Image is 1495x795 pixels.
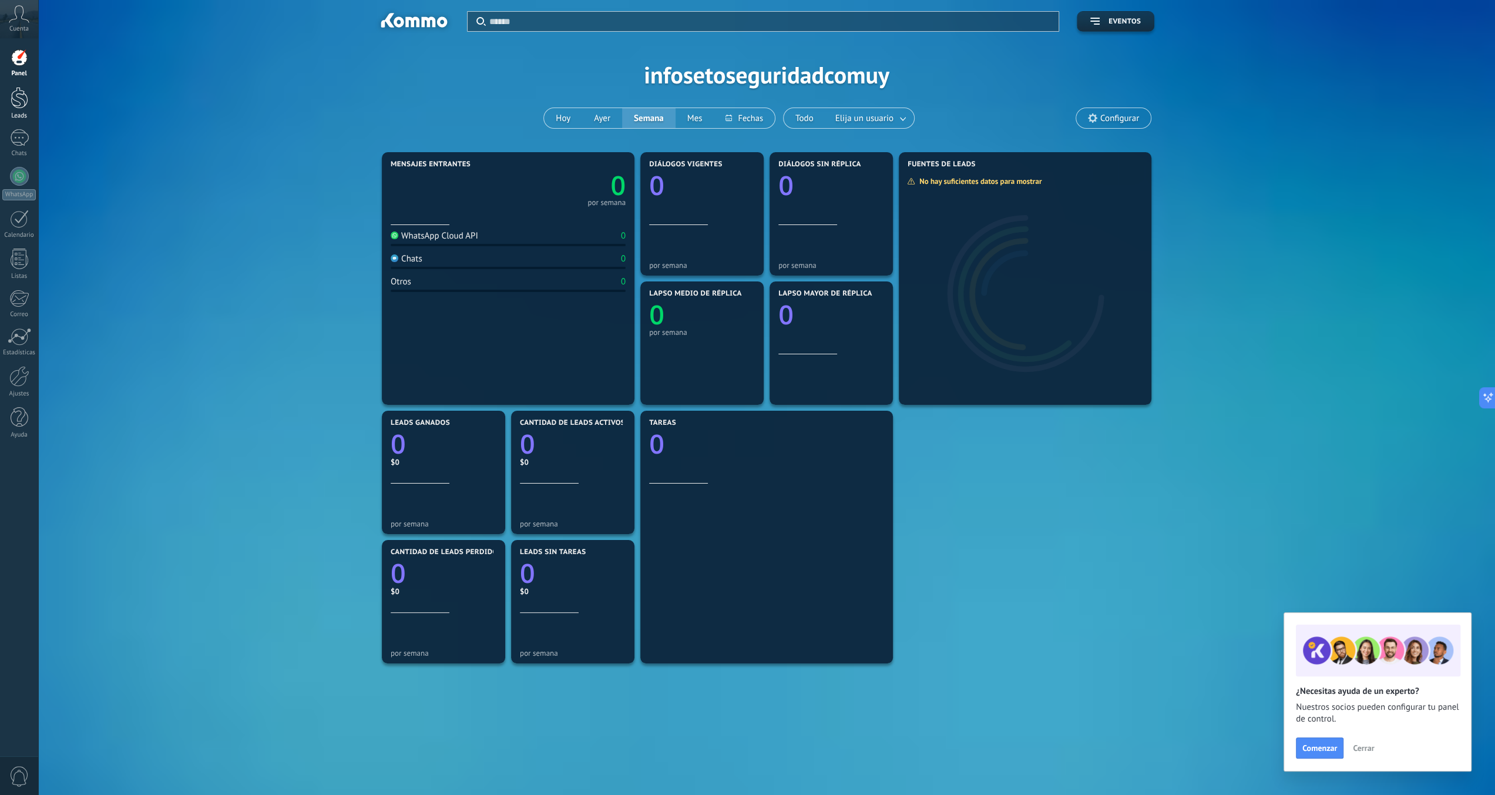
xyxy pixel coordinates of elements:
div: por semana [391,519,496,528]
div: Otros [391,276,411,287]
div: por semana [391,649,496,658]
div: Chats [2,150,36,157]
div: 0 [621,230,626,241]
text: 0 [649,167,664,203]
div: WhatsApp [2,189,36,200]
text: 0 [649,426,664,462]
button: Elija un usuario [825,108,914,128]
text: 0 [391,555,406,591]
span: Leads ganados [391,419,450,427]
text: 0 [649,297,664,333]
button: Hoy [544,108,582,128]
a: 0 [391,426,496,462]
div: por semana [649,328,755,337]
div: por semana [520,519,626,528]
button: Ayer [582,108,622,128]
button: Eventos [1077,11,1154,32]
div: por semana [649,261,755,270]
div: No hay suficientes datos para mostrar [907,176,1050,186]
text: 0 [520,555,535,591]
a: 0 [391,555,496,591]
div: $0 [520,586,626,596]
span: Cantidad de leads activos [520,419,625,427]
a: 0 [520,426,626,462]
a: 0 [508,167,626,203]
span: Configurar [1100,113,1139,123]
div: Ajustes [2,390,36,398]
span: Comenzar [1302,744,1337,752]
a: 0 [520,555,626,591]
span: Nuestros socios pueden configurar tu panel de control. [1296,702,1459,725]
div: $0 [391,586,496,596]
div: Ayuda [2,431,36,439]
span: Cerrar [1353,744,1374,752]
div: Estadísticas [2,349,36,357]
div: Leads [2,112,36,120]
span: Cuenta [9,25,29,33]
span: Fuentes de leads [908,160,976,169]
div: por semana [520,649,626,658]
span: Tareas [649,419,676,427]
span: Diálogos sin réplica [778,160,861,169]
a: 0 [649,426,884,462]
div: Calendario [2,232,36,239]
h2: ¿Necesitas ayuda de un experto? [1296,686,1459,697]
span: Cantidad de leads perdidos [391,548,502,556]
text: 0 [520,426,535,462]
button: Comenzar [1296,737,1343,759]
div: 0 [621,276,626,287]
text: 0 [610,167,626,203]
text: 0 [778,167,794,203]
div: 0 [621,253,626,264]
div: Listas [2,273,36,280]
button: Cerrar [1348,739,1379,757]
div: WhatsApp Cloud API [391,230,478,241]
img: Chats [391,254,398,262]
div: $0 [391,457,496,467]
button: Mes [676,108,714,128]
div: por semana [587,200,626,206]
div: por semana [778,261,884,270]
span: Elija un usuario [833,110,896,126]
span: Lapso medio de réplica [649,290,742,298]
div: Chats [391,253,422,264]
img: WhatsApp Cloud API [391,232,398,239]
span: Eventos [1108,18,1141,26]
button: Fechas [714,108,774,128]
span: Lapso mayor de réplica [778,290,872,298]
div: Correo [2,311,36,318]
span: Mensajes entrantes [391,160,471,169]
button: Semana [622,108,676,128]
div: Panel [2,70,36,78]
span: Diálogos vigentes [649,160,723,169]
button: Todo [784,108,825,128]
text: 0 [391,426,406,462]
div: $0 [520,457,626,467]
text: 0 [778,297,794,333]
span: Leads sin tareas [520,548,586,556]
